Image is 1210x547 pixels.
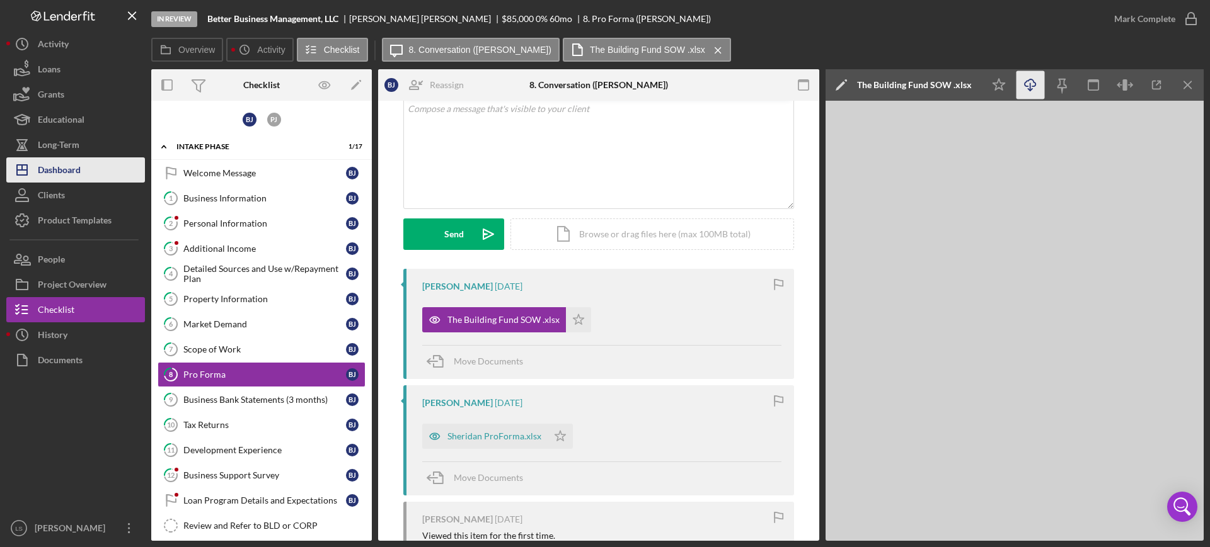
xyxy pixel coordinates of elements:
[158,261,366,286] a: 4Detailed Sources and Use w/Repayment PlanBJ
[158,362,366,387] a: 8Pro FormaBJ
[583,14,711,24] div: 8. Pro Forma ([PERSON_NAME])
[495,281,522,291] time: 2025-08-14 11:59
[243,113,256,127] div: B J
[346,167,359,179] div: B J
[384,78,398,92] div: B J
[550,14,572,24] div: 60 mo
[176,143,331,150] div: Intake Phase
[167,420,175,429] tspan: 10
[169,320,173,328] tspan: 6
[158,463,366,488] a: 12Business Support SurveyBJ
[158,437,366,463] a: 11Development ExperienceBJ
[346,343,359,356] div: B J
[297,38,368,62] button: Checklist
[158,186,366,211] a: 1Business InformationBJ
[183,218,346,228] div: Personal Information
[183,495,346,505] div: Loan Program Details and Expectations
[158,211,366,236] a: 2Personal InformationBJ
[169,219,173,227] tspan: 2
[183,344,346,354] div: Scope of Work
[158,513,366,538] a: Review and Refer to BLD or CORP
[454,472,523,483] span: Move Documents
[349,14,502,24] div: [PERSON_NAME] [PERSON_NAME]
[169,244,173,252] tspan: 3
[495,514,522,524] time: 2025-07-31 15:01
[422,462,536,493] button: Move Documents
[183,445,346,455] div: Development Experience
[422,398,493,408] div: [PERSON_NAME]
[346,217,359,230] div: B J
[183,395,346,405] div: Business Bank Statements (3 months)
[422,346,536,377] button: Move Documents
[502,13,534,24] span: $85,000
[183,168,346,178] div: Welcome Message
[183,420,346,430] div: Tax Returns
[590,45,705,55] label: The Building Fund SOW .xlsx
[169,370,173,378] tspan: 8
[346,318,359,330] div: B J
[422,531,555,541] div: Viewed this item for the first time.
[183,369,346,380] div: Pro Forma
[158,286,366,312] a: 5Property InformationBJ
[158,161,366,186] a: Welcome MessageBJ
[6,516,145,541] button: LS[PERSON_NAME]
[346,393,359,406] div: B J
[340,143,362,150] div: 1 / 17
[267,113,281,127] div: P J
[257,45,285,55] label: Activity
[169,295,173,303] tspan: 5
[826,101,1204,541] iframe: Document Preview
[382,38,560,62] button: 8. Conversation ([PERSON_NAME])
[178,45,215,55] label: Overview
[226,38,293,62] button: Activity
[346,293,359,305] div: B J
[857,80,972,90] div: The Building Fund SOW .xlsx
[32,516,113,544] div: [PERSON_NAME]
[183,319,346,329] div: Market Demand
[169,269,173,278] tspan: 4
[346,368,359,381] div: B J
[1167,492,1197,522] div: Open Intercom Messenger
[183,193,346,203] div: Business Information
[324,45,360,55] label: Checklist
[454,356,523,366] span: Move Documents
[346,469,359,482] div: B J
[169,395,173,403] tspan: 9
[207,14,338,24] b: Better Business Management, LLC
[378,72,476,98] button: BJReassign
[158,337,366,362] a: 7Scope of WorkBJ
[169,194,173,202] tspan: 1
[167,446,175,454] tspan: 11
[346,192,359,205] div: B J
[183,294,346,304] div: Property Information
[447,431,541,441] div: Sheridan ProForma.xlsx
[1102,6,1204,31] button: Mark Complete
[183,264,346,284] div: Detailed Sources and Use w/Repayment Plan
[536,14,548,24] div: 0 %
[158,488,366,513] a: Loan Program Details and ExpectationsBJ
